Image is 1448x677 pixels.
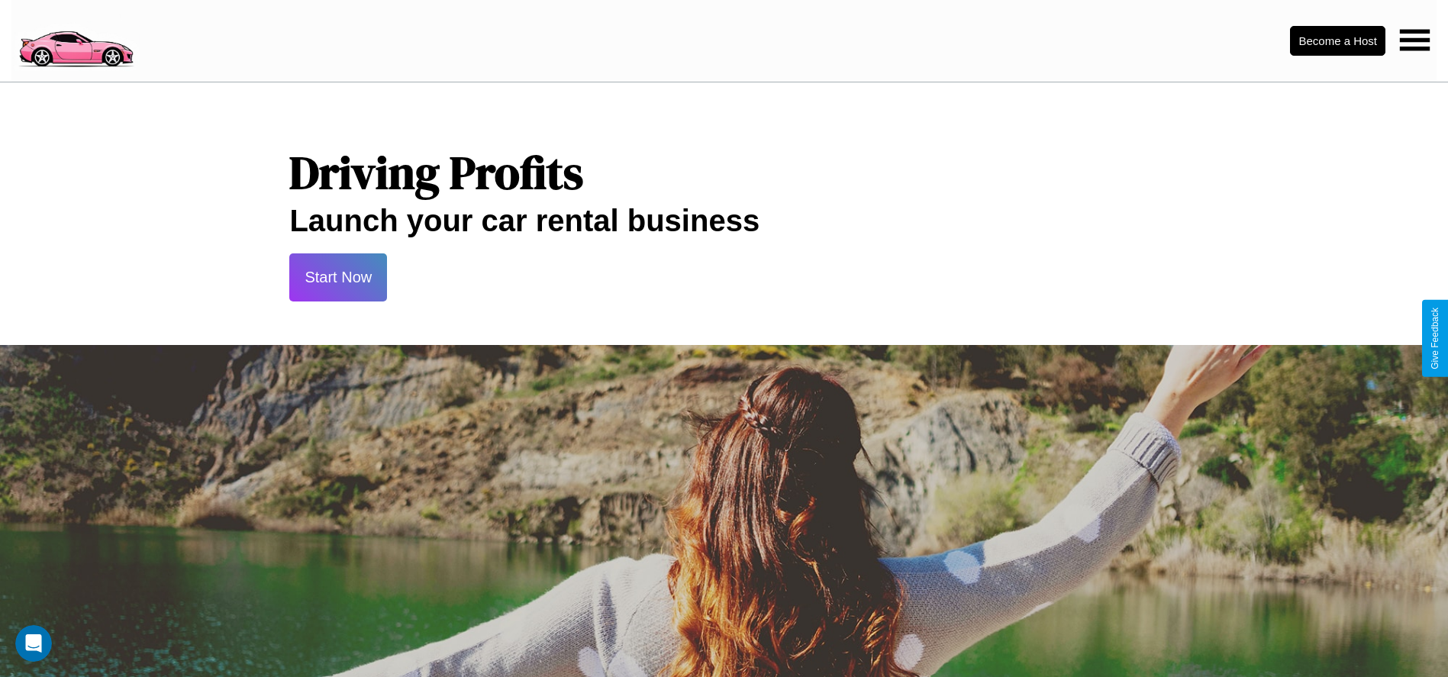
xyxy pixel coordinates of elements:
h1: Driving Profits [289,141,1158,204]
div: Give Feedback [1430,308,1440,369]
iframe: Intercom live chat [15,625,52,662]
img: logo [11,8,140,71]
button: Start Now [289,253,387,301]
button: Become a Host [1290,26,1385,56]
h2: Launch your car rental business [289,204,1158,238]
